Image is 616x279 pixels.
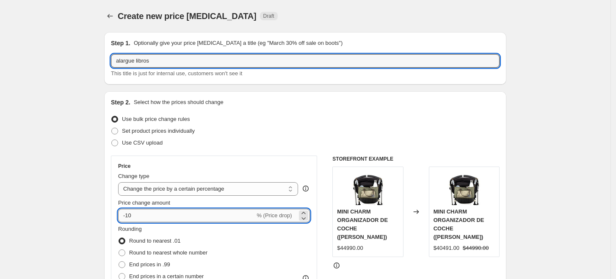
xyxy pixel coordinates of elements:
span: This title is just for internal use, customers won't see it [111,70,242,77]
span: Create new price [MEDICAL_DATA] [118,11,257,21]
span: Use CSV upload [122,139,163,146]
span: Use bulk price change rules [122,116,190,122]
span: Set product prices individually [122,128,195,134]
span: Rounding [118,226,142,232]
h2: Step 1. [111,39,130,47]
span: Price change amount [118,200,170,206]
div: $44990.00 [337,244,363,252]
img: MiniCharm_OliveDusk_9_Stroller_80x.jpg [447,171,481,205]
span: End prices in .99 [129,261,170,268]
input: -15 [118,209,255,222]
strike: $44990.00 [463,244,489,252]
img: MiniCharm_OliveDusk_9_Stroller_80x.jpg [351,171,385,205]
input: 30% off holiday sale [111,54,500,68]
span: Round to nearest .01 [129,238,180,244]
p: Select how the prices should change [134,98,224,107]
p: Optionally give your price [MEDICAL_DATA] a title (eg "March 30% off sale on boots") [134,39,343,47]
div: help [301,184,310,193]
span: % (Price drop) [257,212,292,219]
span: Draft [263,13,274,19]
h6: STOREFRONT EXAMPLE [332,156,500,162]
span: Round to nearest whole number [129,249,207,256]
button: Price change jobs [104,10,116,22]
span: MINI CHARM ORGANIZADOR DE COCHE ([PERSON_NAME]) [337,208,388,240]
span: MINI CHARM ORGANIZADOR DE COCHE ([PERSON_NAME]) [434,208,484,240]
h2: Step 2. [111,98,130,107]
div: $40491.00 [434,244,459,252]
span: Change type [118,173,149,179]
h3: Price [118,163,130,170]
